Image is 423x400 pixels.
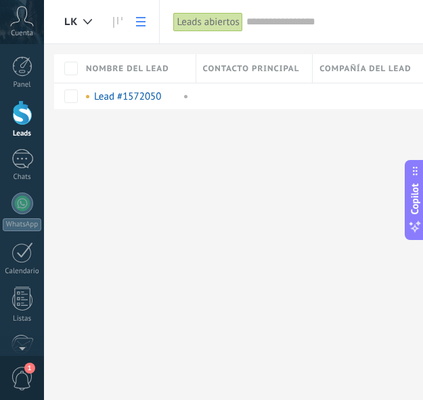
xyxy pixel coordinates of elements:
[173,12,242,32] div: Leads abiertos
[94,90,161,103] a: Lead #1572050
[86,95,89,98] span: No hay tareas asignadas
[3,81,42,89] div: Panel
[64,16,78,28] span: lk
[129,9,152,35] a: Lista
[86,62,169,75] span: Nombre del lead
[11,29,33,38] span: Cuenta
[319,62,411,75] span: Compañía del lead
[408,184,422,215] span: Copilot
[3,173,42,182] div: Chats
[3,315,42,323] div: Listas
[24,363,35,374] span: 1
[3,218,41,231] div: WhatsApp
[203,62,300,75] span: Contacto principal
[106,9,129,35] a: Leads
[3,267,42,276] div: Calendario
[3,129,42,138] div: Leads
